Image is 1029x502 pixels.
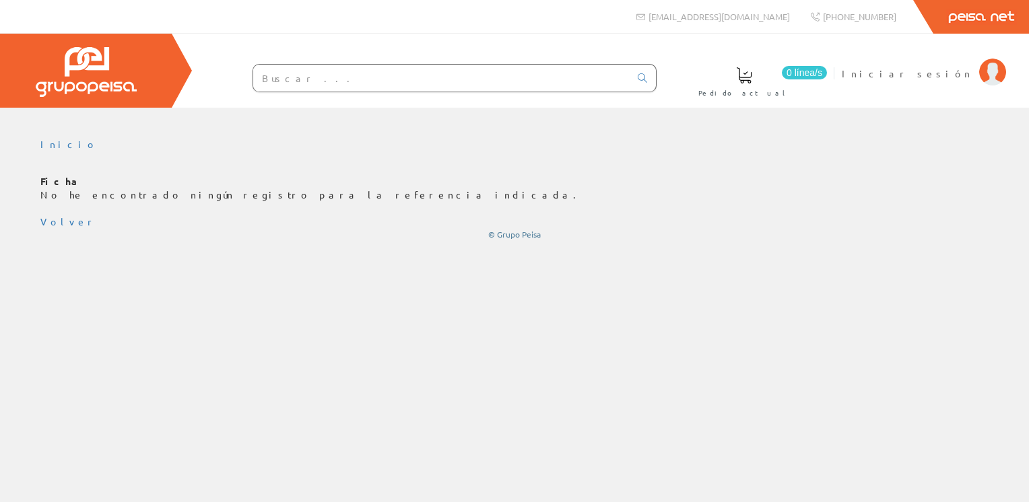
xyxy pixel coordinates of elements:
span: [PHONE_NUMBER] [823,11,896,22]
a: Iniciar sesión [842,56,1006,69]
span: 0 línea/s [782,66,827,79]
span: Iniciar sesión [842,67,972,80]
div: © Grupo Peisa [40,229,989,240]
a: Inicio [40,138,98,150]
span: [EMAIL_ADDRESS][DOMAIN_NAME] [649,11,790,22]
b: Ficha [40,175,83,187]
input: Buscar ... [253,65,630,92]
p: No he encontrado ningún registro para la referencia indicada. [40,175,989,202]
span: Pedido actual [698,86,790,100]
img: Grupo Peisa [36,47,137,97]
a: Volver [40,215,97,227]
